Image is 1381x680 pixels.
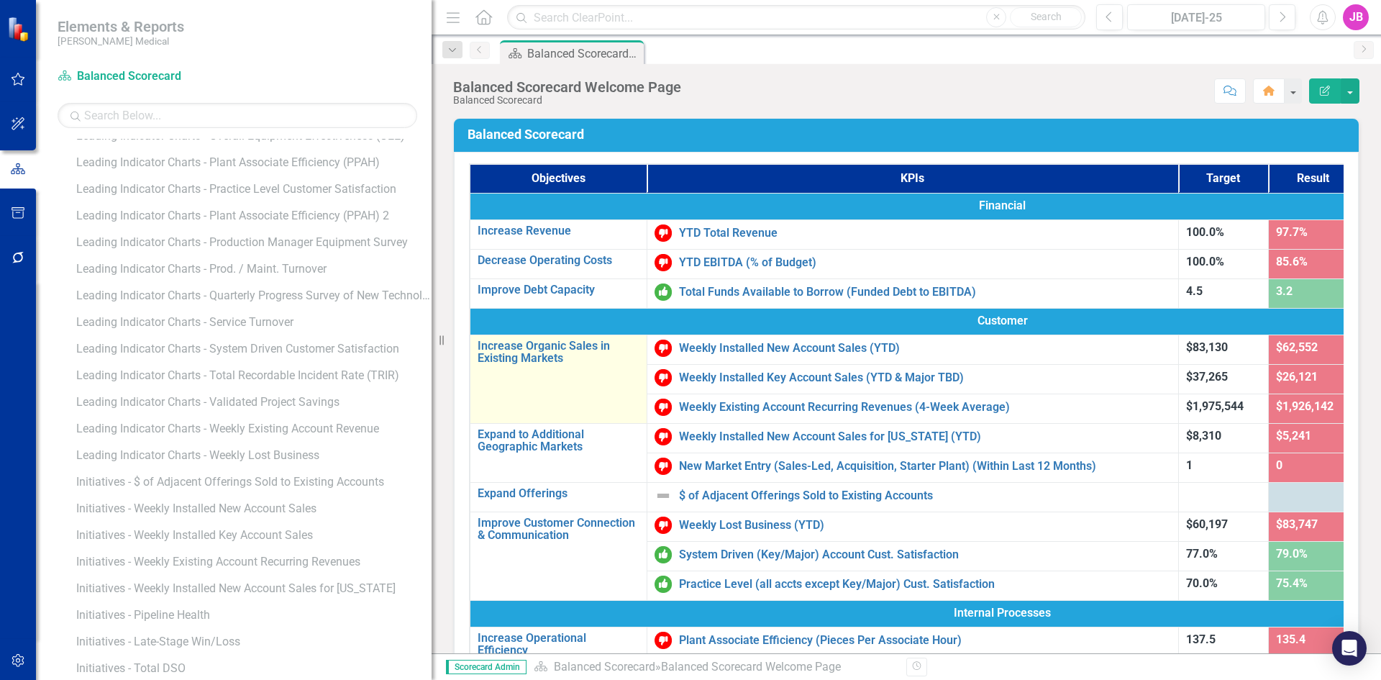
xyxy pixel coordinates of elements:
[73,471,432,494] a: Initiatives - $ of Adjacent Offerings Sold to Existing Accounts
[655,340,672,357] img: Below Target
[76,449,432,462] div: Leading Indicator Charts - Weekly Lost Business
[534,659,895,676] div: »
[73,364,432,387] a: Leading Indicator Charts - Total Recordable Incident Rate (TRIR)
[76,263,432,276] div: Leading Indicator Charts - Prod. / Maint. Turnover
[1186,429,1221,443] span: $8,310
[76,582,432,595] div: Initiatives - Weekly Installed New Account Sales for [US_STATE]
[76,236,432,249] div: Leading Indicator Charts - Production Manager Equipment Survey
[453,95,681,106] div: Balanced Scorecard
[73,657,432,680] a: Initiatives - Total DSO
[1276,517,1318,531] span: $83,747
[679,286,1171,299] a: Total Funds Available to Borrow (Funded Debt to EBITDA)
[554,660,655,674] a: Balanced Scorecard
[655,576,672,593] img: On or Above Target
[647,627,1178,656] td: Double-Click to Edit Right Click for Context Menu
[647,541,1178,571] td: Double-Click to Edit Right Click for Context Menu
[446,660,527,674] span: Scorecard Admin
[73,391,432,414] a: Leading Indicator Charts - Validated Project Savings
[478,517,639,542] a: Improve Customer Connection & Communication
[478,428,639,453] a: Expand to Additional Geographic Markets
[679,371,1171,384] a: Weekly Installed Key Account Sales (YTD & Major TBD)
[647,453,1178,482] td: Double-Click to Edit Right Click for Context Menu
[76,502,432,515] div: Initiatives - Weekly Installed New Account Sales
[478,340,639,365] a: Increase Organic Sales in Existing Markets
[679,401,1171,414] a: Weekly Existing Account Recurring Revenues (4-Week Average)
[1127,4,1265,30] button: [DATE]-25
[73,417,432,440] a: Leading Indicator Charts - Weekly Existing Account Revenue
[1276,370,1318,384] span: $26,121
[468,127,1350,142] h3: Balanced Scorecard
[679,342,1171,355] a: Weekly Installed New Account Sales (YTD)
[76,609,432,622] div: Initiatives - Pipeline Health
[478,254,639,267] a: Decrease Operating Costs
[470,335,647,423] td: Double-Click to Edit Right Click for Context Menu
[73,178,432,201] a: Leading Indicator Charts - Practice Level Customer Satisfaction
[655,284,672,301] img: On or Above Target
[73,497,432,520] a: Initiatives - Weekly Installed New Account Sales
[661,660,841,674] div: Balanced Scorecard Welcome Page
[58,35,184,47] small: [PERSON_NAME] Medical
[655,458,672,475] img: Below Target
[679,519,1171,532] a: Weekly Lost Business (YTD)
[1186,340,1228,354] span: $83,130
[679,489,1171,502] a: $ of Adjacent Offerings Sold to Existing Accounts
[679,634,1171,647] a: Plant Associate Efficiency (Pieces Per Associate Hour)
[470,423,647,482] td: Double-Click to Edit Right Click for Context Menu
[73,311,432,334] a: Leading Indicator Charts - Service Turnover
[76,156,432,169] div: Leading Indicator Charts - Plant Associate Efficiency (PPAH)
[76,529,432,542] div: Initiatives - Weekly Installed Key Account Sales
[478,225,639,237] a: Increase Revenue
[647,482,1178,512] td: Double-Click to Edit Right Click for Context Menu
[1276,255,1308,268] span: 85.6%
[76,343,432,355] div: Leading Indicator Charts - System Driven Customer Satisfaction
[76,316,432,329] div: Leading Indicator Charts - Service Turnover
[1276,547,1308,561] span: 79.0%
[1276,225,1308,239] span: 97.7%
[679,578,1171,591] a: Practice Level (all accts except Key/Major) Cust. Satisfaction
[1276,284,1293,298] span: 3.2
[478,487,639,500] a: Expand Offerings
[76,556,432,568] div: Initiatives - Weekly Existing Account Recurring Revenues
[73,258,432,281] a: Leading Indicator Charts - Prod. / Maint. Turnover
[1010,7,1082,27] button: Search
[73,284,432,307] a: Leading Indicator Charts - Quarterly Progress Survey of New Technology
[478,284,639,296] a: Improve Debt Capacity
[470,219,647,249] td: Double-Click to Edit Right Click for Context Menu
[76,476,432,489] div: Initiatives - $ of Adjacent Offerings Sold to Existing Accounts
[73,524,432,547] a: Initiatives - Weekly Installed Key Account Sales
[1276,458,1282,472] span: 0
[1031,11,1062,22] span: Search
[76,396,432,409] div: Leading Indicator Charts - Validated Project Savings
[73,630,432,653] a: Initiatives - Late-Stage Win/Loss
[1276,429,1311,443] span: $5,241
[73,604,432,627] a: Initiatives - Pipeline Health
[1186,547,1218,561] span: 77.0%
[655,546,672,563] img: On or Above Target
[1186,517,1228,531] span: $60,197
[1186,370,1228,384] span: $37,265
[470,512,647,600] td: Double-Click to Edit Right Click for Context Menu
[1186,458,1193,472] span: 1
[1276,340,1318,354] span: $62,552
[76,635,432,648] div: Initiatives - Late-Stage Win/Loss
[1186,284,1203,298] span: 4.5
[76,369,432,382] div: Leading Indicator Charts - Total Recordable Incident Rate (TRIR)
[1186,225,1224,239] span: 100.0%
[507,5,1085,30] input: Search ClearPoint...
[679,227,1171,240] a: YTD Total Revenue
[76,183,432,196] div: Leading Indicator Charts - Practice Level Customer Satisfaction
[1276,576,1308,590] span: 75.4%
[647,335,1178,364] td: Double-Click to Edit Right Click for Context Menu
[76,422,432,435] div: Leading Indicator Charts - Weekly Existing Account Revenue
[647,278,1178,308] td: Double-Click to Edit Right Click for Context Menu
[1186,576,1218,590] span: 70.0%
[679,430,1171,443] a: Weekly Installed New Account Sales for [US_STATE] (YTD)
[655,369,672,386] img: Below Target
[655,487,672,504] img: Not Defined
[655,254,672,271] img: Below Target
[1276,399,1334,413] span: $1,926,142
[647,512,1178,541] td: Double-Click to Edit Right Click for Context Menu
[1186,633,1216,646] span: 137.5
[470,278,647,308] td: Double-Click to Edit Right Click for Context Menu
[470,482,647,512] td: Double-Click to Edit Right Click for Context Menu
